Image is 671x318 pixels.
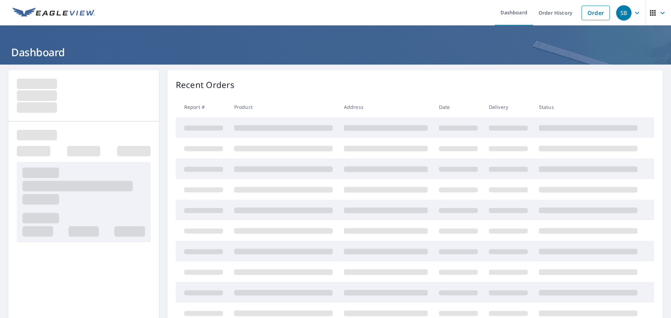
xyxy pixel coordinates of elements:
[13,8,95,18] img: EV Logo
[8,45,663,59] h1: Dashboard
[483,97,533,117] th: Delivery
[533,97,643,117] th: Status
[176,79,235,91] p: Recent Orders
[176,97,229,117] th: Report #
[338,97,433,117] th: Address
[616,5,632,21] div: SB
[582,6,610,20] a: Order
[433,97,483,117] th: Date
[229,97,338,117] th: Product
